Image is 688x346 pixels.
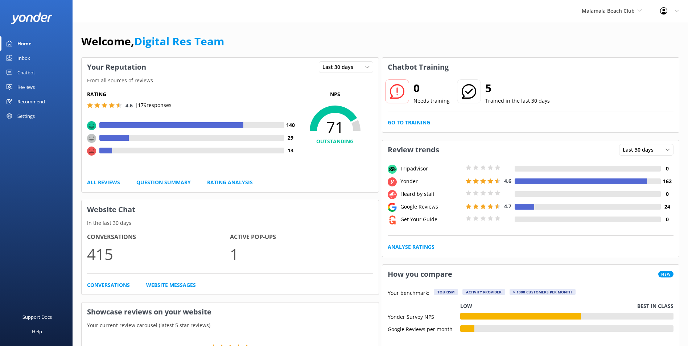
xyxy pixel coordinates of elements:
h4: 162 [661,177,673,185]
p: 1 [230,242,373,266]
a: Rating Analysis [207,178,253,186]
a: Website Messages [146,281,196,289]
a: Question Summary [136,178,191,186]
a: Analyse Ratings [388,243,434,251]
p: NPS [297,90,373,98]
h4: 0 [661,215,673,223]
img: yonder-white-logo.png [11,12,53,24]
span: Last 30 days [322,63,358,71]
p: Low [460,302,472,310]
span: 4.6 [504,177,511,184]
a: All Reviews [87,178,120,186]
div: Heard by staff [399,190,464,198]
div: Inbox [17,51,30,65]
span: 71 [297,118,373,136]
h1: Welcome, [81,33,224,50]
div: Google Reviews per month [388,325,460,332]
p: | 179 responses [135,101,172,109]
h4: 13 [284,147,297,155]
div: Home [17,36,32,51]
span: 4.7 [504,203,511,210]
div: Chatbot [17,65,35,80]
h2: 0 [413,79,450,97]
p: 415 [87,242,230,266]
h5: Rating [87,90,297,98]
h4: 0 [661,190,673,198]
p: Best in class [637,302,673,310]
div: Yonder Survey NPS [388,313,460,320]
p: Your current review carousel (latest 5 star reviews) [82,321,379,329]
div: Settings [17,109,35,123]
p: Your benchmark: [388,289,429,298]
div: Support Docs [22,310,52,324]
div: Activity Provider [462,289,505,295]
h4: 24 [661,203,673,211]
p: In the last 30 days [82,219,379,227]
div: Tripadvisor [399,165,464,173]
div: Google Reviews [399,203,464,211]
h4: 140 [284,121,297,129]
span: 4.6 [125,102,133,109]
h4: 0 [661,165,673,173]
h4: OUTSTANDING [297,137,373,145]
span: Last 30 days [623,146,658,154]
a: Digital Res Team [134,34,224,49]
p: Trained in the last 30 days [485,97,550,105]
div: Get Your Guide [399,215,464,223]
h3: Chatbot Training [382,58,454,77]
div: Tourism [434,289,458,295]
div: > 1000 customers per month [510,289,576,295]
div: Reviews [17,80,35,94]
h3: Review trends [382,140,445,159]
h4: 29 [284,134,297,142]
div: Yonder [399,177,464,185]
div: Help [32,324,42,339]
div: Recommend [17,94,45,109]
span: Malamala Beach Club [582,7,635,14]
p: From all sources of reviews [82,77,379,85]
a: Go to Training [388,119,430,127]
a: Conversations [87,281,130,289]
h3: Website Chat [82,200,379,219]
h2: 5 [485,79,550,97]
h3: How you compare [382,265,458,284]
span: New [658,271,673,277]
h4: Active Pop-ups [230,232,373,242]
h3: Your Reputation [82,58,152,77]
p: Needs training [413,97,450,105]
h3: Showcase reviews on your website [82,302,379,321]
h4: Conversations [87,232,230,242]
